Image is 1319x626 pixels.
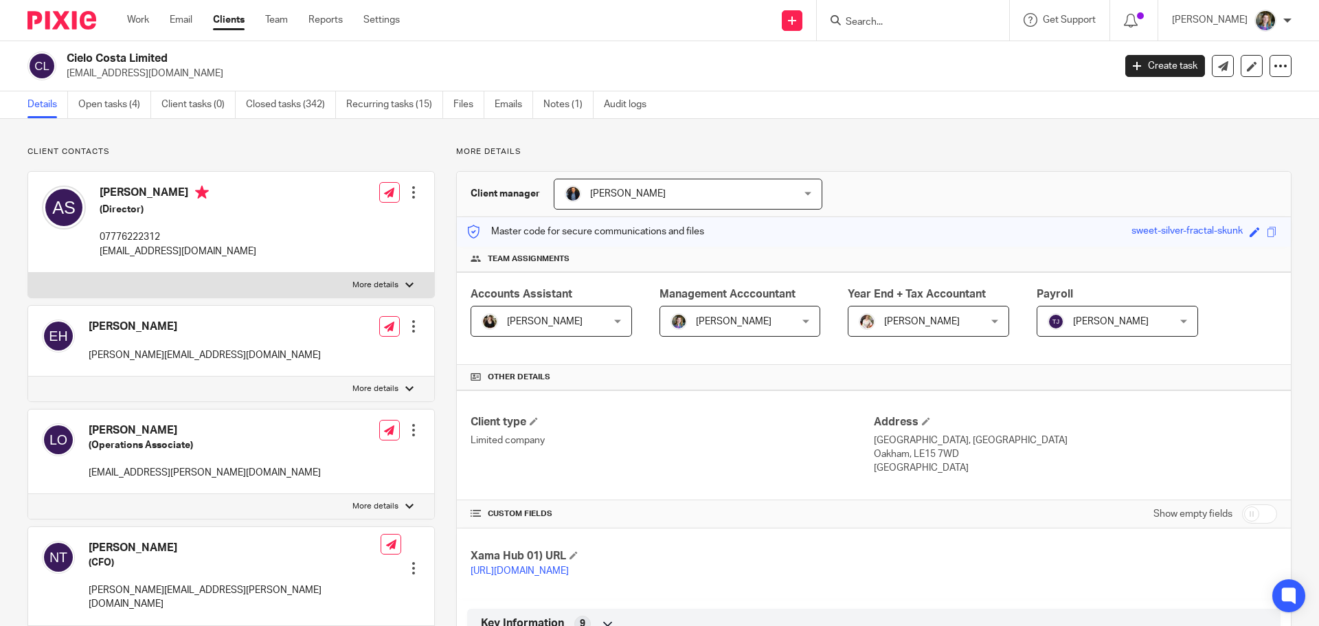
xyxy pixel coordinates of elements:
div: sweet-silver-fractal-skunk [1131,224,1243,240]
h4: Address [874,415,1277,429]
h5: (Operations Associate) [89,438,321,452]
h4: [PERSON_NAME] [89,320,321,334]
img: Helen%20Campbell.jpeg [482,313,498,330]
a: Email [170,13,192,27]
p: [PERSON_NAME][EMAIL_ADDRESS][DOMAIN_NAME] [89,348,321,362]
img: svg%3E [42,186,86,230]
span: [PERSON_NAME] [507,317,583,326]
p: More details [352,501,398,512]
a: Client tasks (0) [161,91,236,118]
p: Limited company [471,434,874,447]
a: Clients [213,13,245,27]
a: Details [27,91,68,118]
a: Emails [495,91,533,118]
p: [GEOGRAPHIC_DATA] [874,461,1277,475]
span: [PERSON_NAME] [696,317,771,326]
p: [EMAIL_ADDRESS][PERSON_NAME][DOMAIN_NAME] [89,466,321,480]
p: More details [352,280,398,291]
img: svg%3E [42,541,75,574]
h3: Client manager [471,187,540,201]
a: Team [265,13,288,27]
a: [URL][DOMAIN_NAME] [471,566,569,576]
h5: (Director) [100,203,256,216]
span: [PERSON_NAME] [884,317,960,326]
p: More details [352,383,398,394]
h2: Cielo Costa Limited [67,52,897,66]
img: svg%3E [42,320,75,353]
input: Search [844,16,968,29]
p: 07776222312 [100,230,256,244]
a: Work [127,13,149,27]
p: [PERSON_NAME] [1172,13,1248,27]
h4: CUSTOM FIELDS [471,508,874,519]
span: Year End + Tax Accountant [848,289,986,300]
a: Files [453,91,484,118]
a: Recurring tasks (15) [346,91,443,118]
img: svg%3E [27,52,56,80]
img: 1530183611242%20(1).jpg [1254,10,1276,32]
a: Closed tasks (342) [246,91,336,118]
span: Get Support [1043,15,1096,25]
a: Create task [1125,55,1205,77]
img: svg%3E [42,423,75,456]
h4: Client type [471,415,874,429]
span: Management Acccountant [659,289,796,300]
h4: [PERSON_NAME] [89,423,321,438]
a: Audit logs [604,91,657,118]
a: Open tasks (4) [78,91,151,118]
span: Payroll [1037,289,1073,300]
p: More details [456,146,1292,157]
p: [GEOGRAPHIC_DATA], [GEOGRAPHIC_DATA] [874,434,1277,447]
label: Show empty fields [1153,507,1232,521]
h5: (CFO) [89,556,381,570]
h4: [PERSON_NAME] [100,186,256,203]
i: Primary [195,186,209,199]
img: svg%3E [1048,313,1064,330]
img: Kayleigh%20Henson.jpeg [859,313,875,330]
p: [PERSON_NAME][EMAIL_ADDRESS][PERSON_NAME][DOMAIN_NAME] [89,583,381,612]
img: Pixie [27,11,96,30]
h4: Xama Hub 01) URL [471,549,874,563]
h4: [PERSON_NAME] [89,541,381,555]
a: Reports [308,13,343,27]
a: Settings [363,13,400,27]
a: Notes (1) [543,91,594,118]
span: Accounts Assistant [471,289,572,300]
p: [EMAIL_ADDRESS][DOMAIN_NAME] [100,245,256,258]
span: Team assignments [488,254,570,265]
p: [EMAIL_ADDRESS][DOMAIN_NAME] [67,67,1105,80]
p: Master code for secure communications and files [467,225,704,238]
img: 1530183611242%20(1).jpg [670,313,687,330]
span: [PERSON_NAME] [590,189,666,199]
span: [PERSON_NAME] [1073,317,1149,326]
img: martin-hickman.jpg [565,186,581,202]
span: Other details [488,372,550,383]
p: Oakham, LE15 7WD [874,447,1277,461]
p: Client contacts [27,146,435,157]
